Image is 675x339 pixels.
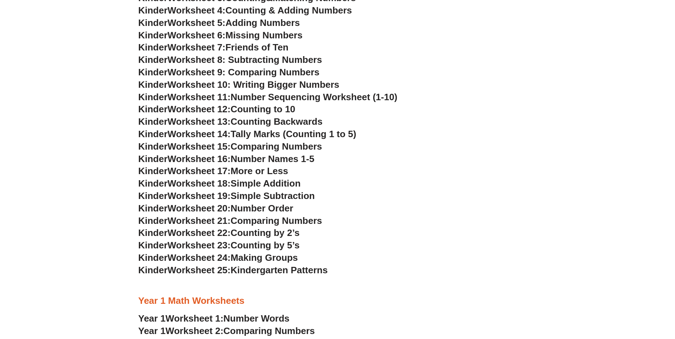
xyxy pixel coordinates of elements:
span: Kinder [138,116,168,127]
span: Kinder [138,104,168,114]
a: Year 1Worksheet 1:Number Words [138,313,290,324]
a: KinderWorksheet 7:Friends of Ten [138,42,289,53]
a: KinderWorksheet 8: Subtracting Numbers [138,54,322,65]
span: Number Names 1-5 [231,154,314,164]
span: Worksheet 19: [168,190,231,201]
span: Worksheet 6: [168,30,226,41]
h3: Year 1 Math Worksheets [138,295,537,307]
span: Making Groups [231,252,298,263]
span: Tally Marks (Counting 1 to 5) [231,129,356,139]
span: Kinder [138,79,168,90]
a: KinderWorksheet 4:Counting & Adding Numbers [138,5,352,16]
iframe: Chat Widget [557,259,675,339]
span: Counting by 5’s [231,240,300,251]
span: Worksheet 14: [168,129,231,139]
span: Worksheet 10: Writing Bigger Numbers [168,79,339,90]
span: Worksheet 11: [168,92,231,102]
span: Kinder [138,240,168,251]
span: Kinder [138,252,168,263]
span: Missing Numbers [226,30,303,41]
span: Worksheet 20: [168,203,231,214]
span: Worksheet 15: [168,141,231,152]
span: Kinder [138,42,168,53]
span: Friends of Ten [226,42,289,53]
a: KinderWorksheet 5:Adding Numbers [138,17,300,28]
span: Kinder [138,17,168,28]
a: KinderWorksheet 6:Missing Numbers [138,30,303,41]
span: Worksheet 12: [168,104,231,114]
a: KinderWorksheet 10: Writing Bigger Numbers [138,79,339,90]
span: Worksheet 17: [168,166,231,176]
span: Kinder [138,190,168,201]
span: Worksheet 7: [168,42,226,53]
span: Worksheet 4: [168,5,226,16]
span: Simple Subtraction [231,190,315,201]
span: Worksheet 16: [168,154,231,164]
span: Counting to 10 [231,104,295,114]
span: Kindergarten Patterns [231,265,328,275]
span: Worksheet 2: [165,325,223,336]
span: Number Order [231,203,293,214]
span: Kinder [138,178,168,189]
span: Kinder [138,54,168,65]
span: Worksheet 13: [168,116,231,127]
span: Kinder [138,227,168,238]
span: Kinder [138,154,168,164]
span: Kinder [138,67,168,77]
span: Counting by 2’s [231,227,300,238]
span: Kinder [138,129,168,139]
span: Worksheet 25: [168,265,231,275]
span: Kinder [138,215,168,226]
span: Kinder [138,92,168,102]
span: Worksheet 21: [168,215,231,226]
span: Number Sequencing Worksheet (1-10) [231,92,397,102]
span: Adding Numbers [226,17,300,28]
span: Comparing Numbers [223,325,315,336]
span: More or Less [231,166,288,176]
span: Kinder [138,166,168,176]
span: Kinder [138,5,168,16]
span: Comparing Numbers [231,215,322,226]
span: Counting Backwards [231,116,322,127]
span: Worksheet 24: [168,252,231,263]
span: Worksheet 23: [168,240,231,251]
span: Worksheet 9: Comparing Numbers [168,67,320,77]
span: Counting & Adding Numbers [226,5,352,16]
span: Worksheet 1: [165,313,223,324]
span: Worksheet 8: Subtracting Numbers [168,54,322,65]
span: Simple Addition [231,178,301,189]
span: Kinder [138,203,168,214]
span: Kinder [138,141,168,152]
span: Comparing Numbers [231,141,322,152]
span: Worksheet 22: [168,227,231,238]
a: Year 1Worksheet 2:Comparing Numbers [138,325,315,336]
span: Worksheet 18: [168,178,231,189]
span: Kinder [138,265,168,275]
a: KinderWorksheet 9: Comparing Numbers [138,67,320,77]
span: Number Words [223,313,290,324]
span: Worksheet 5: [168,17,226,28]
span: Kinder [138,30,168,41]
